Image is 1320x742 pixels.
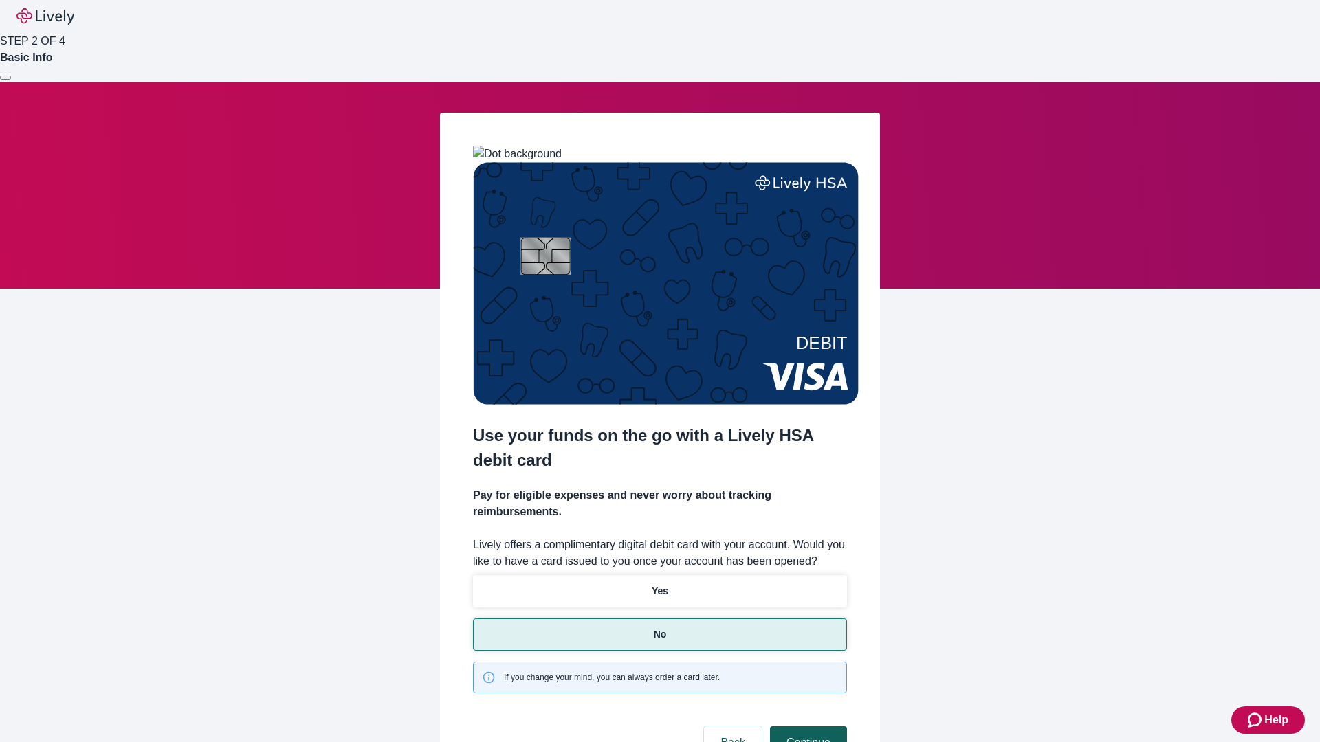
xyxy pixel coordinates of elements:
button: Yes [473,575,847,607]
p: No [654,627,667,642]
img: Debit card [473,162,859,405]
img: Dot background [473,146,562,162]
svg: Zendesk support icon [1248,712,1264,728]
p: Yes [652,584,668,598]
label: Lively offers a complimentary digital debit card with your account. Would you like to have a card... [473,537,847,570]
img: Lively [16,8,74,25]
span: If you change your mind, you can always order a card later. [504,671,720,684]
h4: Pay for eligible expenses and never worry about tracking reimbursements. [473,487,847,520]
span: Help [1264,712,1288,728]
h2: Use your funds on the go with a Lively HSA debit card [473,423,847,473]
button: Zendesk support iconHelp [1231,706,1305,734]
button: No [473,618,847,651]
